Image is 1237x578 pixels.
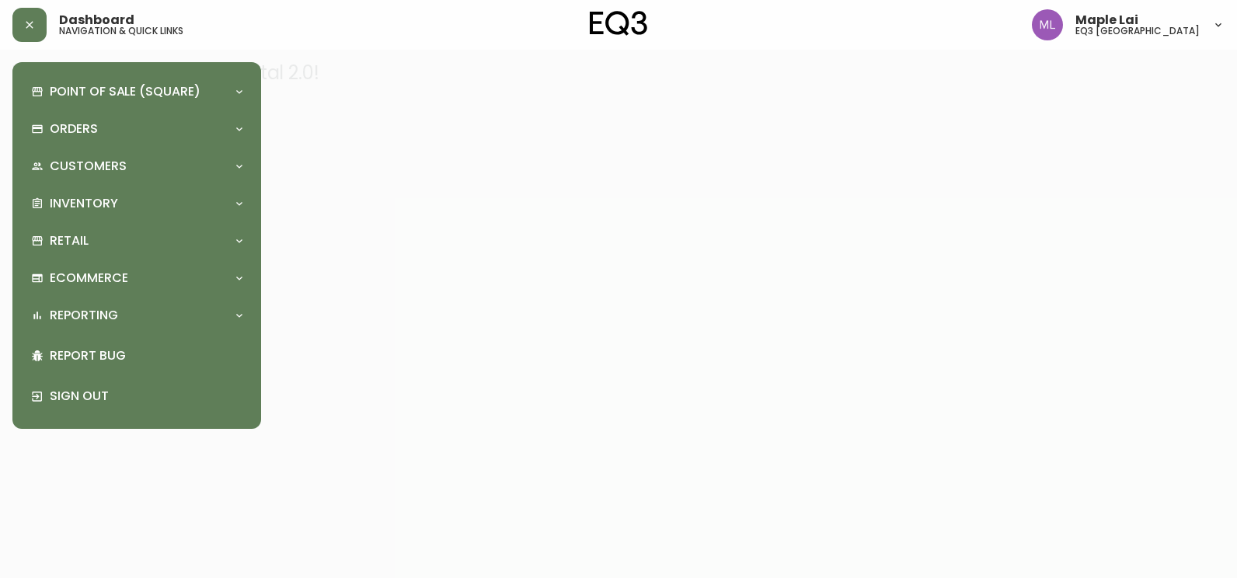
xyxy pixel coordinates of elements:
[25,336,249,376] div: Report Bug
[50,120,98,138] p: Orders
[25,75,249,109] div: Point of Sale (Square)
[50,307,118,324] p: Reporting
[25,186,249,221] div: Inventory
[25,376,249,416] div: Sign Out
[25,298,249,333] div: Reporting
[25,112,249,146] div: Orders
[25,224,249,258] div: Retail
[25,149,249,183] div: Customers
[50,347,242,364] p: Report Bug
[50,195,118,212] p: Inventory
[50,232,89,249] p: Retail
[590,11,647,36] img: logo
[59,14,134,26] span: Dashboard
[59,26,183,36] h5: navigation & quick links
[1075,26,1200,36] h5: eq3 [GEOGRAPHIC_DATA]
[50,83,200,100] p: Point of Sale (Square)
[50,388,242,405] p: Sign Out
[1032,9,1063,40] img: 61e28cffcf8cc9f4e300d877dd684943
[50,158,127,175] p: Customers
[1075,14,1138,26] span: Maple Lai
[50,270,128,287] p: Ecommerce
[25,261,249,295] div: Ecommerce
